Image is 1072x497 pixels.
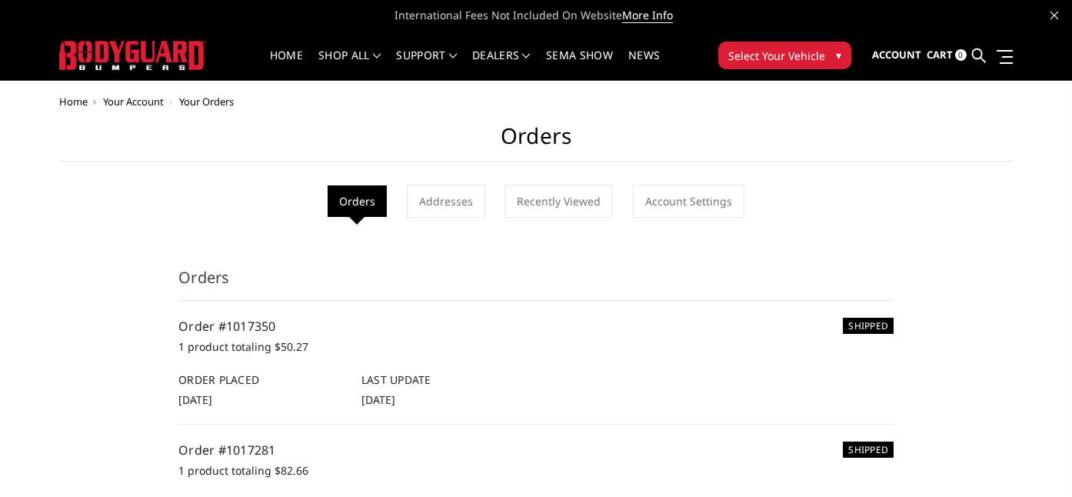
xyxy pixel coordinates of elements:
a: shop all [318,50,381,80]
h6: Order Placed [178,372,345,388]
a: Account Settings [633,185,744,218]
a: More Info [622,8,673,23]
p: 1 product totaling $50.27 [178,338,894,356]
a: Recently Viewed [504,185,613,218]
a: SEMA Show [546,50,613,80]
h1: Orders [59,123,1013,162]
span: Select Your Vehicle [728,48,825,64]
a: Your Account [103,95,164,108]
a: Home [270,50,303,80]
span: Account [872,48,921,62]
span: Your Orders [179,95,234,108]
a: News [628,50,660,80]
span: ▾ [836,47,841,63]
a: Addresses [407,185,485,218]
a: Account [872,35,921,76]
span: 0 [955,49,967,61]
button: Select Your Vehicle [718,42,851,69]
a: Cart 0 [927,35,967,76]
h3: Orders [178,266,894,301]
li: Orders [328,185,387,217]
h6: SHIPPED [843,318,894,334]
a: Support [396,50,457,80]
p: 1 product totaling $82.66 [178,462,894,480]
h6: Last Update [361,372,528,388]
a: Dealers [472,50,531,80]
img: BODYGUARD BUMPERS [59,41,205,69]
span: [DATE] [361,392,395,407]
a: Order #1017281 [178,442,276,459]
span: [DATE] [178,392,212,407]
a: Order #1017350 [178,318,276,335]
h6: SHIPPED [843,442,894,458]
span: Cart [927,48,953,62]
a: Home [59,95,88,108]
